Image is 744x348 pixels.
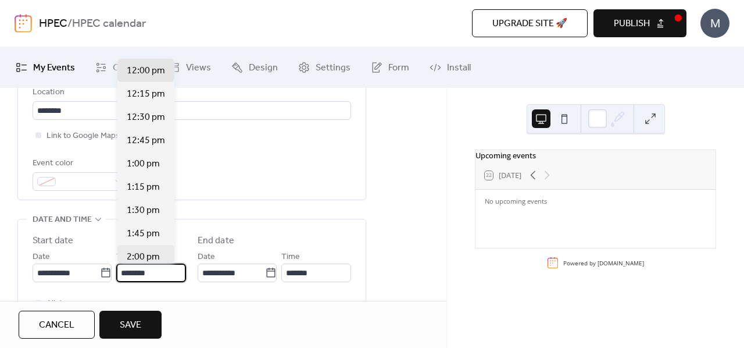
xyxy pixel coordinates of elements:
div: No upcoming events [485,197,706,207]
span: Date [198,250,215,264]
span: Views [186,61,211,75]
div: M [700,9,729,38]
a: HPEC [39,13,67,35]
span: Time [281,250,300,264]
span: Connect [113,61,148,75]
span: 12:15 pm [127,87,165,101]
span: My Events [33,61,75,75]
button: Publish [593,9,686,37]
a: [DOMAIN_NAME] [598,259,644,267]
span: 12:30 pm [127,111,165,125]
span: 1:15 pm [127,180,160,194]
b: / [67,13,72,35]
span: Form [388,61,409,75]
a: My Events [7,52,84,83]
span: 12:00 pm [127,64,165,78]
span: 12:45 pm [127,134,165,148]
button: Save [99,311,162,339]
span: Time [116,250,135,264]
span: Cancel [39,318,74,332]
span: Publish [614,17,650,31]
div: Start date [33,234,73,248]
span: Design [249,61,278,75]
span: Date and time [33,213,92,227]
div: Location [33,86,349,100]
div: Upcoming events [475,150,716,161]
a: Form [362,52,418,83]
span: 1:45 pm [127,227,160,241]
span: 1:30 pm [127,204,160,218]
a: Design [223,52,287,83]
span: Settings [316,61,350,75]
img: logo [15,14,32,33]
a: Install [421,52,480,83]
b: HPEC calendar [72,13,146,35]
a: Views [160,52,220,83]
span: All day [46,297,70,311]
span: Install [447,61,471,75]
button: Upgrade site 🚀 [472,9,588,37]
span: Date [33,250,50,264]
div: Powered by [563,259,644,267]
span: 2:00 pm [127,250,160,264]
a: Connect [87,52,157,83]
button: Cancel [19,311,95,339]
span: Link to Google Maps [46,129,120,143]
div: End date [198,234,234,248]
span: Save [120,318,141,332]
span: 1:00 pm [127,157,160,171]
a: Settings [289,52,359,83]
div: Event color [33,157,126,171]
span: Upgrade site 🚀 [492,17,567,31]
